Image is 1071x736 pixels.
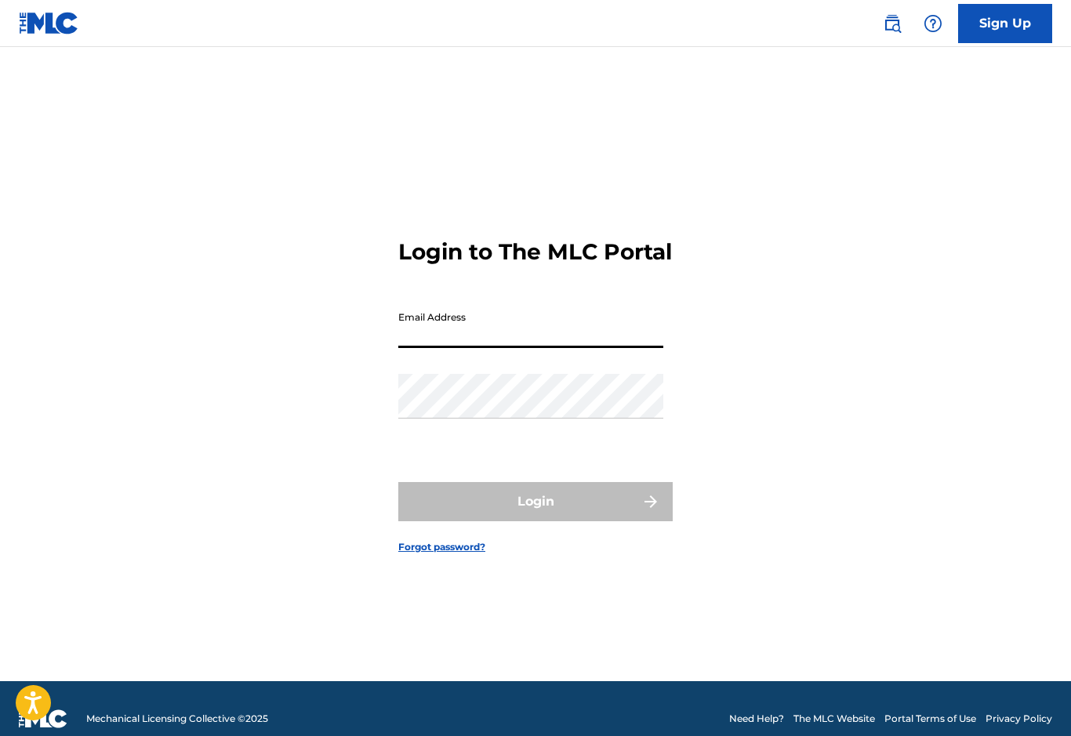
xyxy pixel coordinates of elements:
[398,540,485,554] a: Forgot password?
[883,14,902,33] img: search
[884,712,976,726] a: Portal Terms of Use
[19,12,79,34] img: MLC Logo
[986,712,1052,726] a: Privacy Policy
[917,8,949,39] div: Help
[729,712,784,726] a: Need Help?
[398,238,672,266] h3: Login to The MLC Portal
[793,712,875,726] a: The MLC Website
[86,712,268,726] span: Mechanical Licensing Collective © 2025
[924,14,942,33] img: help
[958,4,1052,43] a: Sign Up
[993,661,1071,736] iframe: Chat Widget
[877,8,908,39] a: Public Search
[19,709,67,728] img: logo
